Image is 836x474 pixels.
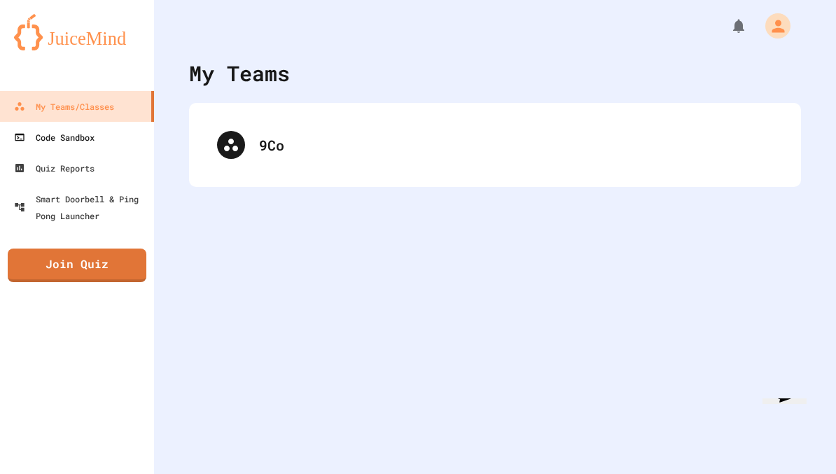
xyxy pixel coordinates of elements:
[704,14,751,38] div: My Notifications
[189,57,290,89] div: My Teams
[14,160,95,176] div: Quiz Reports
[751,10,794,42] div: My Account
[14,14,140,50] img: logo-orange.svg
[8,249,146,282] a: Join Quiz
[14,98,114,115] div: My Teams/Classes
[14,129,95,146] div: Code Sandbox
[259,134,773,155] div: 9Co
[203,117,787,173] div: 9Co
[757,398,824,463] iframe: chat widget
[14,190,148,224] div: Smart Doorbell & Ping Pong Launcher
